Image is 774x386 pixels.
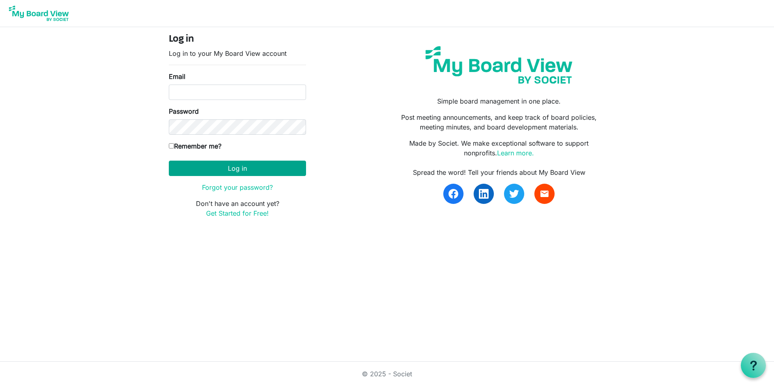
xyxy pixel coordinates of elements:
[169,34,306,45] h4: Log in
[169,49,306,58] p: Log in to your My Board View account
[169,72,185,81] label: Email
[497,149,534,157] a: Learn more.
[449,189,458,199] img: facebook.svg
[393,96,605,106] p: Simple board management in one place.
[169,106,199,116] label: Password
[362,370,412,378] a: © 2025 - Societ
[6,3,71,23] img: My Board View Logo
[206,209,269,217] a: Get Started for Free!
[534,184,555,204] a: email
[169,141,221,151] label: Remember me?
[509,189,519,199] img: twitter.svg
[393,168,605,177] div: Spread the word! Tell your friends about My Board View
[540,189,549,199] span: email
[169,199,306,218] p: Don't have an account yet?
[202,183,273,191] a: Forgot your password?
[393,112,605,132] p: Post meeting announcements, and keep track of board policies, meeting minutes, and board developm...
[169,143,174,148] input: Remember me?
[169,161,306,176] button: Log in
[419,40,578,90] img: my-board-view-societ.svg
[393,138,605,158] p: Made by Societ. We make exceptional software to support nonprofits.
[479,189,489,199] img: linkedin.svg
